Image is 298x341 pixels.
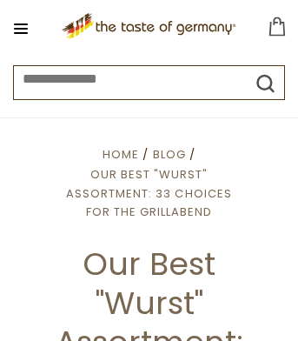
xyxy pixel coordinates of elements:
a: Our Best "Wurst" Assortment: 33 Choices For The Grillabend [66,166,231,220]
a: Blog [153,146,186,163]
a: Home [103,146,139,163]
